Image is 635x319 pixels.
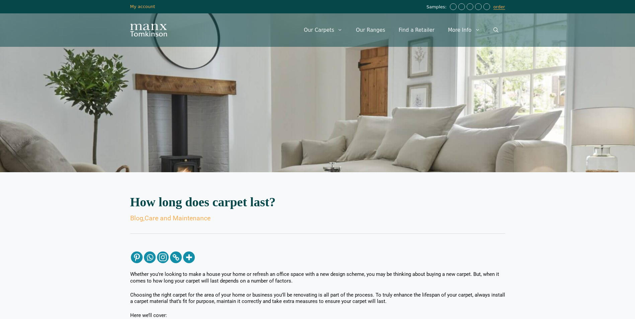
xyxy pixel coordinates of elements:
[349,20,392,40] a: Our Ranges
[130,292,505,305] p: Choosing the right carpet for the area of your home or business you’ll be renovating is all part ...
[145,214,211,222] a: Care and Maintenance
[130,4,155,9] a: My account
[144,251,156,263] a: Whatsapp
[130,215,505,222] div: ,
[297,20,505,40] nav: Primary
[170,251,182,263] a: Copy Link
[392,20,441,40] a: Find a Retailer
[130,24,167,36] img: Manx Tomkinson
[130,214,143,222] a: Blog
[157,251,169,263] a: Instagram
[493,4,505,10] a: order
[297,20,349,40] a: Our Carpets
[130,271,505,284] p: Whether you’re looking to make a house your home or refresh an office space with a new design sch...
[441,20,486,40] a: More Info
[487,20,505,40] a: Open Search Bar
[131,251,143,263] a: Pinterest
[426,4,448,10] span: Samples:
[130,312,505,319] p: Here we’ll cover:
[130,196,505,208] h2: How long does carpet last?
[183,251,195,263] a: More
